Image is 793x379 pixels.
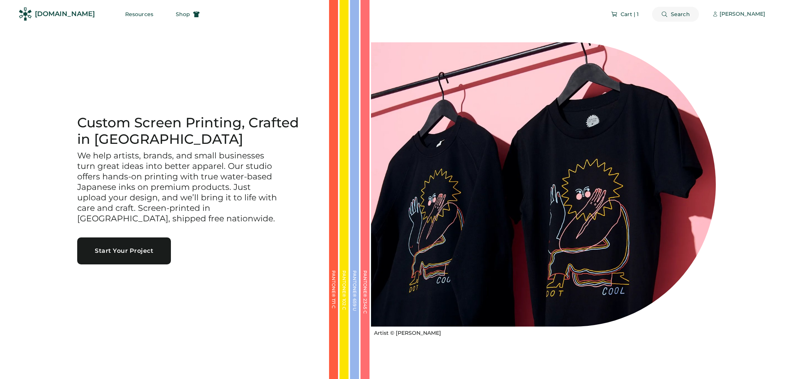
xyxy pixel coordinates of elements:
[342,270,346,345] div: PANTONE® 102 C
[371,327,441,337] a: Artist © [PERSON_NAME]
[602,7,648,22] button: Cart | 1
[621,12,639,17] span: Cart | 1
[35,9,95,19] div: [DOMAIN_NAME]
[116,7,162,22] button: Resources
[77,151,280,224] h3: We help artists, brands, and small businesses turn great ideas into better apparel. Our studio of...
[77,115,311,148] h1: Custom Screen Printing, Crafted in [GEOGRAPHIC_DATA]
[374,330,441,337] div: Artist © [PERSON_NAME]
[19,7,32,21] img: Rendered Logo - Screens
[720,10,765,18] div: [PERSON_NAME]
[671,12,690,17] span: Search
[167,7,209,22] button: Shop
[176,12,190,17] span: Shop
[331,270,336,345] div: PANTONE® 171 C
[363,270,367,345] div: PANTONE® 2345 C
[352,270,357,345] div: PANTONE® 659 U
[652,7,699,22] button: Search
[77,237,171,264] button: Start Your Project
